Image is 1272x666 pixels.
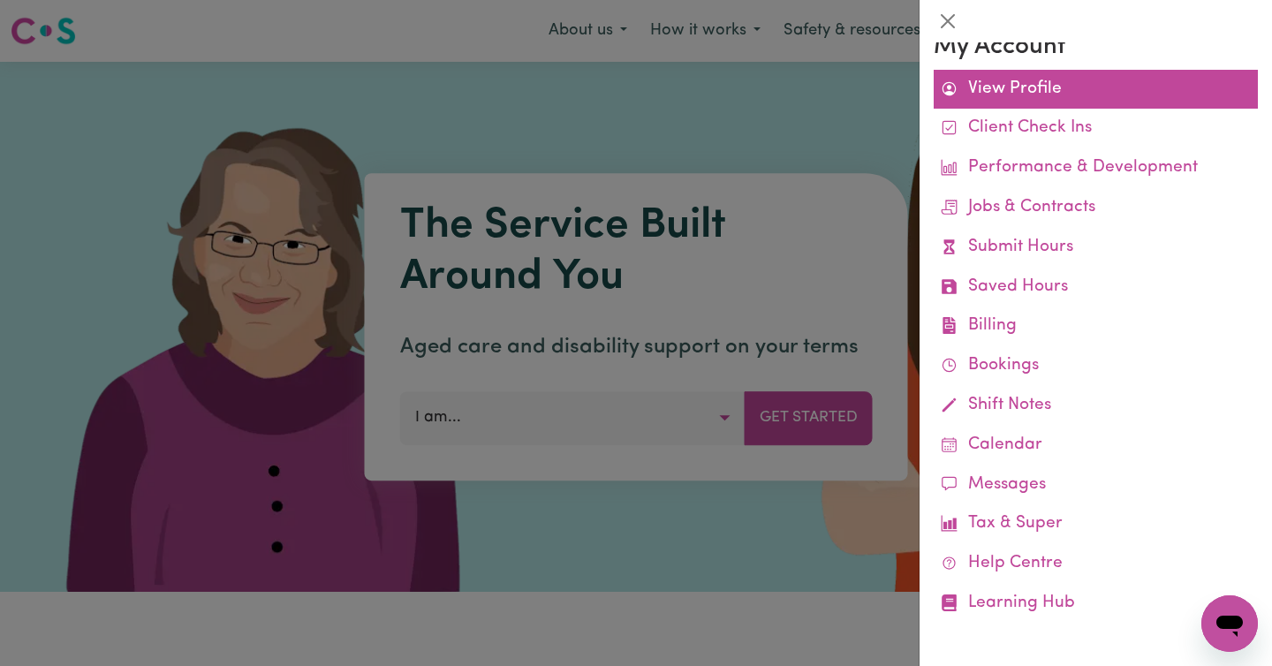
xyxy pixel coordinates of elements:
[934,544,1258,584] a: Help Centre
[1201,595,1258,652] iframe: Button to launch messaging window
[934,109,1258,148] a: Client Check Ins
[934,386,1258,426] a: Shift Notes
[934,426,1258,465] a: Calendar
[934,148,1258,188] a: Performance & Development
[934,7,962,35] button: Close
[934,70,1258,110] a: View Profile
[934,228,1258,268] a: Submit Hours
[934,584,1258,624] a: Learning Hub
[934,346,1258,386] a: Bookings
[934,268,1258,307] a: Saved Hours
[934,33,1258,63] h3: My Account
[934,465,1258,505] a: Messages
[934,504,1258,544] a: Tax & Super
[934,307,1258,346] a: Billing
[934,188,1258,228] a: Jobs & Contracts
